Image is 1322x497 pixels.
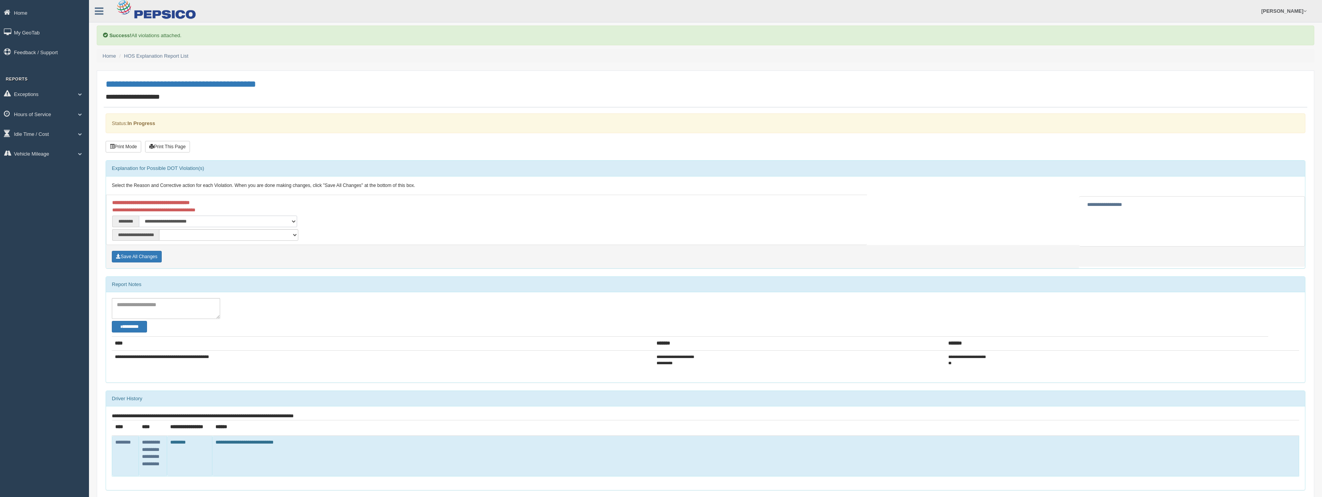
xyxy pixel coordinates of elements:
[106,113,1305,133] div: Status:
[103,53,116,59] a: Home
[106,161,1305,176] div: Explanation for Possible DOT Violation(s)
[97,26,1314,45] div: All violations attached.
[112,321,147,332] button: Change Filter Options
[106,391,1305,406] div: Driver History
[112,251,162,262] button: Save
[106,177,1305,195] div: Select the Reason and Corrective action for each Violation. When you are done making changes, cli...
[124,53,188,59] a: HOS Explanation Report List
[127,120,155,126] strong: In Progress
[109,33,132,38] b: Success!
[106,141,141,153] button: Print Mode
[145,141,190,153] button: Print This Page
[106,277,1305,292] div: Report Notes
